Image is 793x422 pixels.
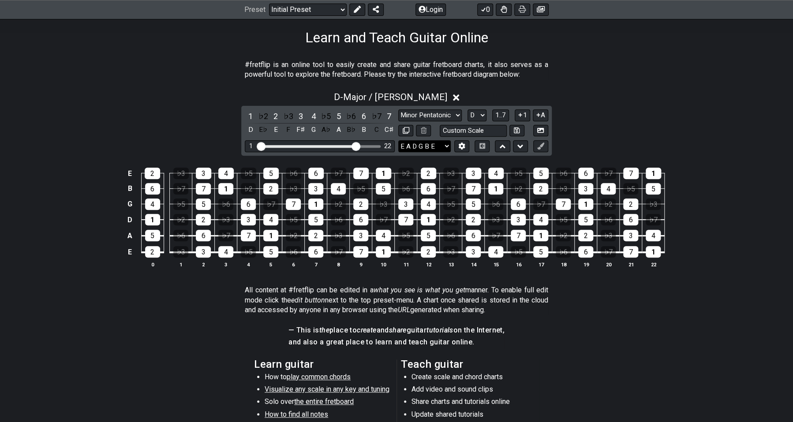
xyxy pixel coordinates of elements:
p: All content at #fretflip can be edited in a manner. To enable full edit mode click the next to th... [245,285,548,315]
span: How to find all notes [265,410,328,418]
div: 5 [263,168,279,179]
em: what you see is what you get [374,286,466,294]
button: 0 [477,4,493,16]
div: ♭7 [331,168,346,179]
div: 4 [218,168,234,179]
div: 4 [331,183,346,194]
li: Create scale and chord charts [411,372,537,385]
div: ♭3 [488,214,503,225]
div: 6 [578,246,593,258]
div: 5 [466,198,481,210]
div: ♭6 [556,168,571,179]
div: 7 [623,246,638,258]
div: ♭5 [173,198,188,210]
div: ♭5 [511,168,526,179]
div: 1 [421,214,436,225]
th: 15 [485,260,507,269]
th: 9 [350,260,372,269]
div: ♭6 [286,246,301,258]
th: 10 [372,260,395,269]
div: toggle scale degree [245,110,256,122]
div: ♭2 [398,168,414,179]
div: ♭2 [511,183,526,194]
div: toggle scale degree [320,110,332,122]
div: 1 [218,183,233,194]
th: 21 [620,260,642,269]
div: ♭6 [173,230,188,241]
div: toggle scale degree [370,110,382,122]
div: ♭3 [173,168,189,179]
h4: — This is place to and guitar on the Internet, [288,325,505,335]
div: 2 [533,183,548,194]
div: 6 [466,230,481,241]
div: 5 [308,214,323,225]
div: 4 [421,198,436,210]
span: 1..7 [495,111,506,119]
div: ♭3 [376,198,391,210]
em: tutorials [426,326,453,334]
h2: Teach guitar [401,359,539,369]
span: play common chords [287,373,351,381]
div: 3 [511,214,526,225]
div: ♭7 [443,183,458,194]
div: 7 [623,168,639,179]
div: 1 [308,198,323,210]
button: Store user defined scale [509,125,524,137]
button: Toggle Dexterity for all fretkits [496,4,512,16]
div: toggle pitch class [270,124,281,136]
th: 22 [642,260,665,269]
div: ♭2 [286,230,301,241]
div: ♭7 [601,246,616,258]
div: ♭3 [556,183,571,194]
span: the entire fretboard [294,397,354,406]
li: How to [265,372,390,385]
li: Share charts and tutorials online [411,397,537,409]
div: ♭5 [623,183,638,194]
div: toggle pitch class [320,124,332,136]
div: ♭7 [263,198,278,210]
div: 7 [196,183,211,194]
div: ♭5 [241,168,256,179]
div: 4 [646,230,661,241]
div: 3 [196,246,211,258]
div: toggle pitch class [370,124,382,136]
div: ♭7 [376,214,391,225]
div: 2 [263,183,278,194]
div: 1 [376,168,391,179]
div: 3 [308,183,323,194]
div: 2 [308,230,323,241]
div: toggle pitch class [245,124,256,136]
th: 12 [417,260,440,269]
span: Visualize any scale in any key and tuning [265,385,389,393]
div: ♭2 [241,183,256,194]
div: 1 [578,198,593,210]
div: 5 [646,183,661,194]
td: E [125,166,135,181]
span: Preset [244,6,266,14]
div: ♭6 [286,168,301,179]
select: Preset [269,4,347,16]
li: Solo over [265,397,390,409]
div: 4 [533,214,548,225]
div: Visible fret range [245,140,395,152]
div: ♭6 [331,214,346,225]
th: 1 [170,260,192,269]
div: 6 [511,198,526,210]
div: ♭5 [241,246,256,258]
div: 3 [241,214,256,225]
em: URL [398,306,410,314]
div: 7 [353,168,369,179]
div: 5 [421,230,436,241]
div: ♭2 [601,198,616,210]
div: toggle scale degree [270,110,281,122]
div: ♭6 [488,198,503,210]
em: edit button [291,296,325,304]
th: 0 [141,260,164,269]
div: ♭7 [331,246,346,258]
div: ♭2 [398,246,413,258]
div: toggle pitch class [345,124,357,136]
div: ♭5 [443,198,458,210]
button: 1..7 [492,109,509,121]
select: Scale [398,109,462,121]
button: Print [514,4,530,16]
